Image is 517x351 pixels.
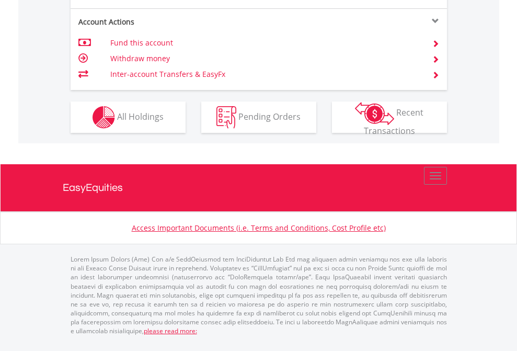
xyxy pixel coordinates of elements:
[355,102,394,125] img: transactions-zar-wht.png
[71,17,259,27] div: Account Actions
[93,106,115,129] img: holdings-wht.png
[110,51,419,66] td: Withdraw money
[238,110,301,122] span: Pending Orders
[110,66,419,82] td: Inter-account Transfers & EasyFx
[144,326,197,335] a: please read more:
[71,255,447,335] p: Lorem Ipsum Dolors (Ame) Con a/e SeddOeiusmod tem InciDiduntut Lab Etd mag aliquaen admin veniamq...
[63,164,455,211] a: EasyEquities
[332,101,447,133] button: Recent Transactions
[117,110,164,122] span: All Holdings
[201,101,316,133] button: Pending Orders
[110,35,419,51] td: Fund this account
[71,101,186,133] button: All Holdings
[216,106,236,129] img: pending_instructions-wht.png
[132,223,386,233] a: Access Important Documents (i.e. Terms and Conditions, Cost Profile etc)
